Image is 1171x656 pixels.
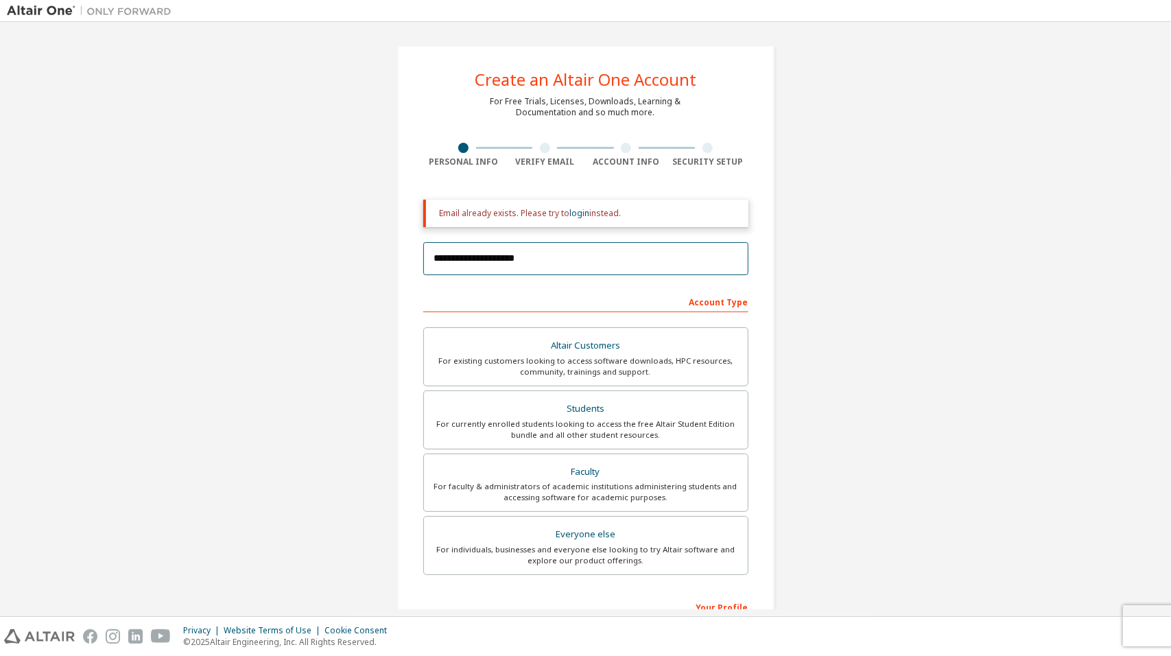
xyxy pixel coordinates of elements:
[423,156,505,167] div: Personal Info
[432,525,740,544] div: Everyone else
[490,96,681,118] div: For Free Trials, Licenses, Downloads, Learning & Documentation and so much more.
[106,629,120,644] img: instagram.svg
[183,625,224,636] div: Privacy
[224,625,324,636] div: Website Terms of Use
[432,544,740,566] div: For individuals, businesses and everyone else looking to try Altair software and explore our prod...
[432,355,740,377] div: For existing customers looking to access software downloads, HPC resources, community, trainings ...
[128,629,143,644] img: linkedin.svg
[183,636,395,648] p: © 2025 Altair Engineering, Inc. All Rights Reserved.
[586,156,667,167] div: Account Info
[432,336,740,355] div: Altair Customers
[7,4,178,18] img: Altair One
[667,156,748,167] div: Security Setup
[151,629,171,644] img: youtube.svg
[432,419,740,441] div: For currently enrolled students looking to access the free Altair Student Edition bundle and all ...
[4,629,75,644] img: altair_logo.svg
[423,596,748,618] div: Your Profile
[432,462,740,482] div: Faculty
[504,156,586,167] div: Verify Email
[432,481,740,503] div: For faculty & administrators of academic institutions administering students and accessing softwa...
[432,399,740,419] div: Students
[324,625,395,636] div: Cookie Consent
[570,207,590,219] a: login
[475,71,696,88] div: Create an Altair One Account
[83,629,97,644] img: facebook.svg
[423,290,748,312] div: Account Type
[440,208,737,219] div: Email already exists. Please try to instead.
